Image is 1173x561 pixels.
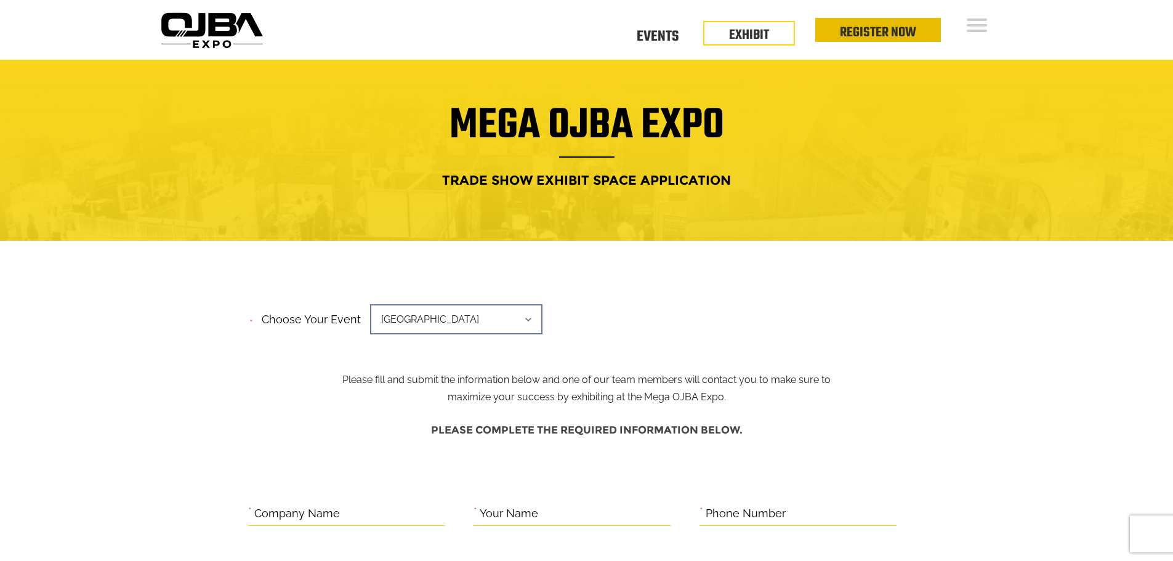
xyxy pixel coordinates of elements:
span: [GEOGRAPHIC_DATA] [370,304,542,334]
label: Choose your event [254,302,361,329]
label: Company Name [254,504,340,523]
h4: Trade Show Exhibit Space Application [165,169,1009,192]
p: Please fill and submit the information below and one of our team members will contact you to make... [333,309,840,406]
label: Your Name [480,504,538,523]
a: EXHIBIT [729,25,769,46]
h4: Please complete the required information below. [248,418,925,442]
a: Register Now [840,22,916,43]
h1: Mega OJBA Expo [165,108,1009,158]
label: Phone Number [706,504,786,523]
